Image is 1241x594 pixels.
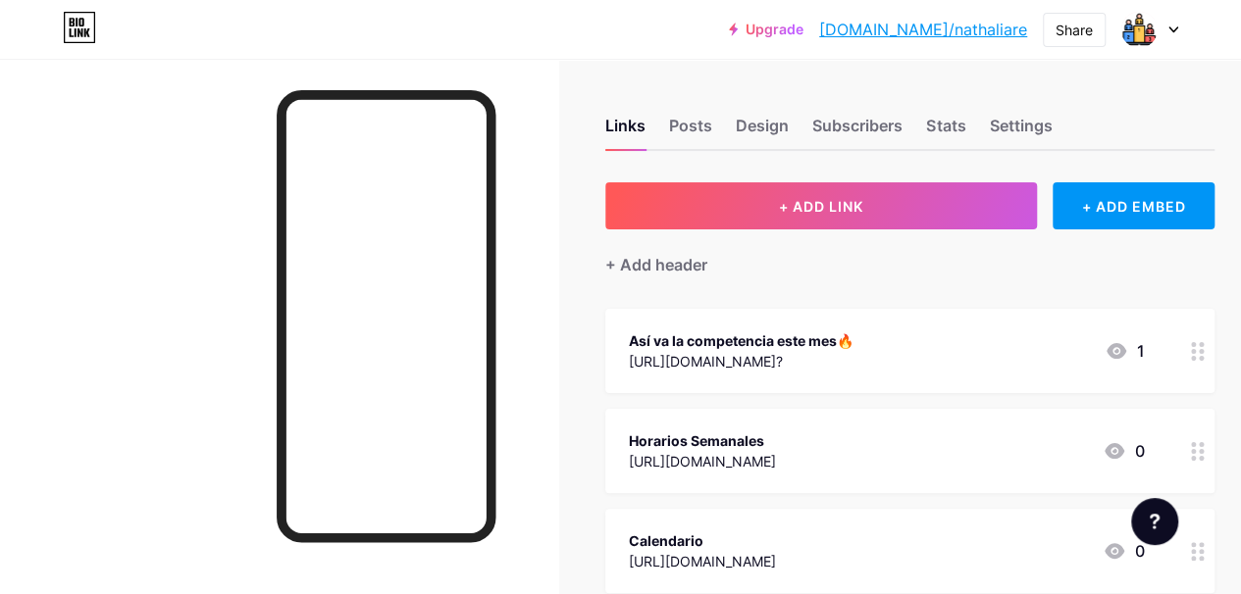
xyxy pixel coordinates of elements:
[629,351,853,371] div: [URL][DOMAIN_NAME]?
[605,182,1037,229] button: + ADD LINK
[1105,339,1144,363] div: 1
[926,114,965,149] div: Stats
[1056,20,1093,40] div: Share
[819,18,1027,41] a: [DOMAIN_NAME]/nathaliare
[1120,11,1158,48] img: Nathalia Barrera
[989,114,1052,149] div: Settings
[605,114,646,149] div: Links
[605,253,707,276] div: + Add header
[779,198,863,215] span: + ADD LINK
[669,114,712,149] div: Posts
[729,22,803,37] a: Upgrade
[629,451,776,471] div: [URL][DOMAIN_NAME]
[736,114,789,149] div: Design
[629,530,776,551] div: Calendario
[629,551,776,571] div: [URL][DOMAIN_NAME]
[812,114,903,149] div: Subscribers
[1103,439,1144,463] div: 0
[1103,539,1144,563] div: 0
[629,430,776,451] div: Horarios Semanales
[629,330,853,351] div: Así va la competencia este mes🔥
[1053,182,1215,229] div: + ADD EMBED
